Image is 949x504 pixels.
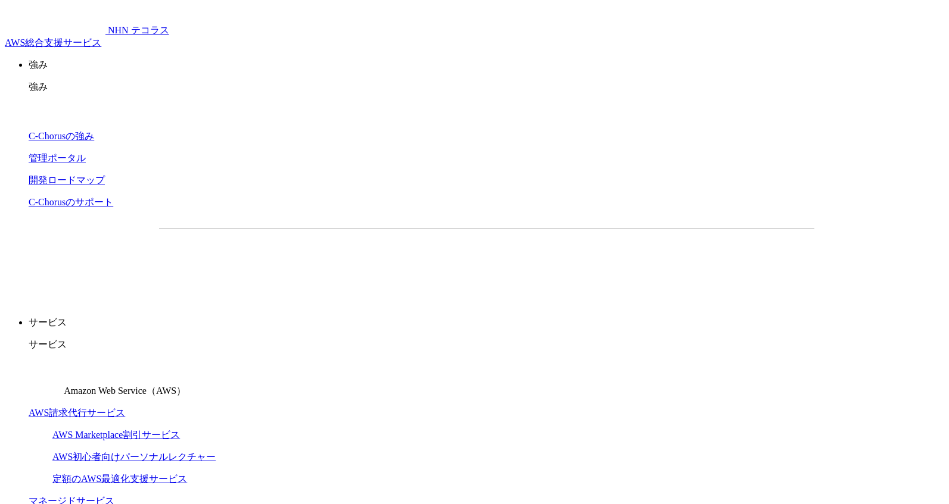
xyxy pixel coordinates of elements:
[29,197,113,207] a: C-Chorusのサポート
[29,317,944,329] p: サービス
[29,59,944,71] p: 強み
[29,361,62,394] img: Amazon Web Service（AWS）
[29,153,86,163] a: 管理ポータル
[29,81,944,93] p: 強み
[52,474,187,484] a: 定額のAWS最適化支援サービス
[5,5,105,33] img: AWS総合支援サービス C-Chorus
[29,408,125,418] a: AWS請求代行サービス
[29,175,105,185] a: 開発ロードマップ
[52,452,216,462] a: AWS初心者向けパーソナルレクチャー
[29,339,944,351] p: サービス
[289,248,481,277] a: 資料を請求する
[64,386,186,396] span: Amazon Web Service（AWS）
[5,25,169,48] a: AWS総合支援サービス C-Chorus NHN テコラスAWS総合支援サービス
[52,430,180,440] a: AWS Marketplace割引サービス
[493,248,684,277] a: まずは相談する
[29,131,94,141] a: C-Chorusの強み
